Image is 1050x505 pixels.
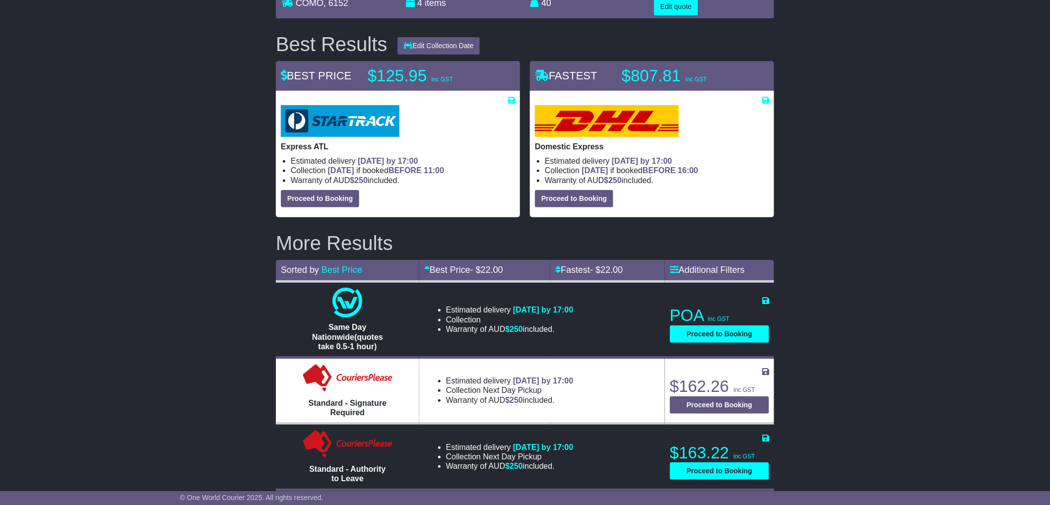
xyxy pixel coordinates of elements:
[424,265,503,275] a: Best Price- $22.00
[332,288,362,317] img: One World Courier: Same Day Nationwide(quotes take 0.5-1 hour)
[670,265,745,275] a: Additional Filters
[670,462,769,480] button: Proceed to Booking
[612,157,672,165] span: [DATE] by 17:00
[424,166,444,175] span: 11:00
[446,461,574,471] li: Warranty of AUD included.
[180,494,324,502] span: © One World Courier 2025. All rights reserved.
[510,325,523,333] span: 250
[446,376,574,385] li: Estimated delivery
[513,306,574,314] span: [DATE] by 17:00
[281,190,359,207] button: Proceed to Booking
[470,265,503,275] span: - $
[328,166,444,175] span: if booked
[505,462,523,470] span: $
[555,265,623,275] a: Fastest- $22.00
[733,453,755,460] span: inc GST
[446,452,574,461] li: Collection
[291,176,515,185] li: Warranty of AUD included.
[670,325,769,343] button: Proceed to Booking
[291,156,515,166] li: Estimated delivery
[281,69,351,82] span: BEST PRICE
[328,166,354,175] span: [DATE]
[281,265,319,275] span: Sorted by
[446,315,574,324] li: Collection
[604,176,622,185] span: $
[708,316,729,322] span: inc GST
[446,395,574,405] li: Warranty of AUD included.
[678,166,698,175] span: 16:00
[309,399,387,417] span: Standard - Signature Required
[608,176,622,185] span: 250
[301,364,394,393] img: Couriers Please: Standard - Signature Required
[446,324,574,334] li: Warranty of AUD included.
[281,105,399,137] img: StarTrack: Express ATL
[535,142,769,151] p: Domestic Express
[483,386,542,394] span: Next Day Pickup
[582,166,698,175] span: if booked
[582,166,608,175] span: [DATE]
[670,443,769,463] p: $163.22
[271,33,393,55] div: Best Results
[505,325,523,333] span: $
[622,66,746,86] p: $807.81
[545,176,769,185] li: Warranty of AUD included.
[301,430,394,459] img: Couriers Please: Standard - Authority to Leave
[513,377,574,385] span: [DATE] by 17:00
[510,462,523,470] span: 250
[309,465,386,483] span: Standard - Authority to Leave
[446,305,574,315] li: Estimated delivery
[505,396,523,404] span: $
[368,66,492,86] p: $125.95
[590,265,623,275] span: - $
[276,232,774,254] h2: More Results
[446,385,574,395] li: Collection
[545,166,769,175] li: Collection
[397,37,480,55] button: Edit Collection Date
[481,265,503,275] span: 22.00
[643,166,676,175] span: BEFORE
[535,69,597,82] span: FASTEST
[670,396,769,414] button: Proceed to Booking
[291,166,515,175] li: Collection
[389,166,422,175] span: BEFORE
[483,452,542,461] span: Next Day Pickup
[358,157,418,165] span: [DATE] by 17:00
[322,265,362,275] a: Best Price
[733,386,755,393] span: inc GST
[431,76,453,83] span: inc GST
[545,156,769,166] li: Estimated delivery
[281,142,515,151] p: Express ATL
[513,443,574,451] span: [DATE] by 17:00
[670,306,769,325] p: POA
[600,265,623,275] span: 22.00
[350,176,368,185] span: $
[312,323,383,350] span: Same Day Nationwide(quotes take 0.5-1 hour)
[354,176,368,185] span: 250
[535,105,679,137] img: DHL: Domestic Express
[535,190,613,207] button: Proceed to Booking
[510,396,523,404] span: 250
[446,442,574,452] li: Estimated delivery
[685,76,707,83] span: inc GST
[670,377,769,396] p: $162.26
